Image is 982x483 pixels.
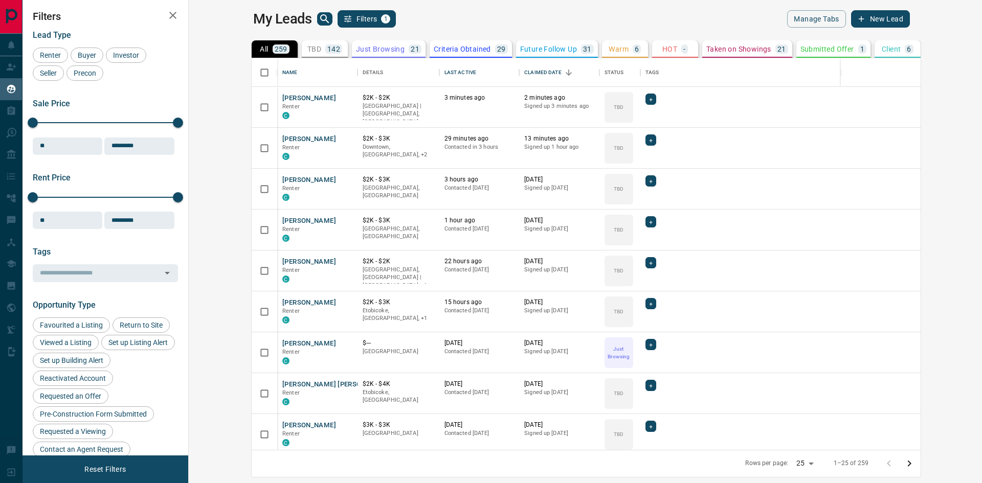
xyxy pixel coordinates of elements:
span: Set up Listing Alert [105,338,171,347]
p: $2K - $3K [363,134,434,143]
p: Just Browsing [356,45,405,53]
span: Requested an Offer [36,392,105,400]
button: [PERSON_NAME] [282,298,336,308]
span: Precon [70,69,100,77]
p: Signed up [DATE] [524,429,594,438]
p: TBD [614,389,623,397]
p: 142 [327,45,340,53]
span: Requested a Viewing [36,427,109,435]
p: Warm [609,45,629,53]
p: $2K - $2K [363,257,434,266]
span: Reactivated Account [36,374,109,382]
p: TBD [614,267,623,274]
div: Contact an Agent Request [33,442,130,457]
p: $2K - $3K [363,216,434,225]
p: 29 minutes ago [444,134,515,143]
span: Renter [36,51,64,59]
button: Reset Filters [78,461,132,478]
p: Contacted [DATE] [444,348,515,356]
p: 31 [583,45,592,53]
button: search button [317,12,332,26]
button: [PERSON_NAME] [PERSON_NAME] [282,380,391,389]
p: [DATE] [524,298,594,307]
span: Renter [282,267,300,273]
span: Rent Price [33,173,71,182]
p: [DATE] [524,257,594,266]
span: Renter [282,349,300,355]
span: + [649,380,653,390]
p: $2K - $2K [363,94,434,102]
button: Go to next page [899,453,920,474]
p: [DATE] [444,380,515,388]
div: condos.ca [282,439,289,446]
div: + [645,134,656,146]
div: Name [277,58,358,87]
div: + [645,298,656,309]
p: [DATE] [524,380,594,388]
span: Investor [109,51,143,59]
p: TBD [614,308,623,315]
span: + [649,176,653,186]
p: 21 [777,45,786,53]
div: condos.ca [282,316,289,324]
span: Return to Site [116,321,166,329]
div: Favourited a Listing [33,317,110,333]
div: Tags [645,58,659,87]
p: 3 hours ago [444,175,515,184]
button: Sort [562,65,576,80]
div: Claimed Date [524,58,562,87]
p: Contacted [DATE] [444,307,515,315]
div: Reactivated Account [33,371,113,386]
p: [DATE] [524,421,594,429]
div: Status [605,58,624,87]
p: 15 hours ago [444,298,515,307]
p: 22 hours ago [444,257,515,266]
p: [GEOGRAPHIC_DATA] [363,348,434,356]
p: Signed up [DATE] [524,348,594,356]
div: Status [599,58,640,87]
div: 25 [792,456,817,471]
span: + [649,421,653,431]
span: Set up Building Alert [36,356,107,364]
span: Renter [282,308,300,314]
span: Pre-Construction Form Submitted [36,410,150,418]
p: Signed up [DATE] [524,184,594,192]
p: Signed up [DATE] [524,307,594,315]
button: Manage Tabs [787,10,845,28]
p: $2K - $4K [363,380,434,388]
span: Lead Type [33,30,71,40]
div: + [645,257,656,268]
p: [DATE] [444,421,515,429]
p: 6 [635,45,639,53]
p: TBD [614,103,623,111]
button: Open [160,266,174,280]
p: Contacted [DATE] [444,429,515,438]
span: Renter [282,430,300,437]
span: Contact an Agent Request [36,445,127,453]
p: 1 hour ago [444,216,515,225]
p: Just Browsing [606,345,632,360]
div: Tags [640,58,961,87]
p: Etobicoke, [GEOGRAPHIC_DATA] [363,388,434,404]
p: 21 [411,45,419,53]
p: TBD [614,226,623,234]
span: + [649,258,653,268]
button: [PERSON_NAME] [282,257,336,267]
div: + [645,216,656,227]
p: $3K - $3K [363,421,434,429]
p: Signed up 1 hour ago [524,143,594,151]
span: Viewed a Listing [36,338,95,347]
div: + [645,380,656,391]
p: Submitted Offer [800,45,854,53]
p: 6 [907,45,911,53]
button: [PERSON_NAME] [282,339,336,349]
div: condos.ca [282,112,289,119]
h1: My Leads [253,11,312,27]
button: New Lead [851,10,910,28]
span: Renter [282,185,300,192]
span: Sale Price [33,99,70,108]
p: East End, Toronto [363,143,434,159]
span: Favourited a Listing [36,321,106,329]
div: + [645,421,656,432]
div: Requested a Viewing [33,424,113,439]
